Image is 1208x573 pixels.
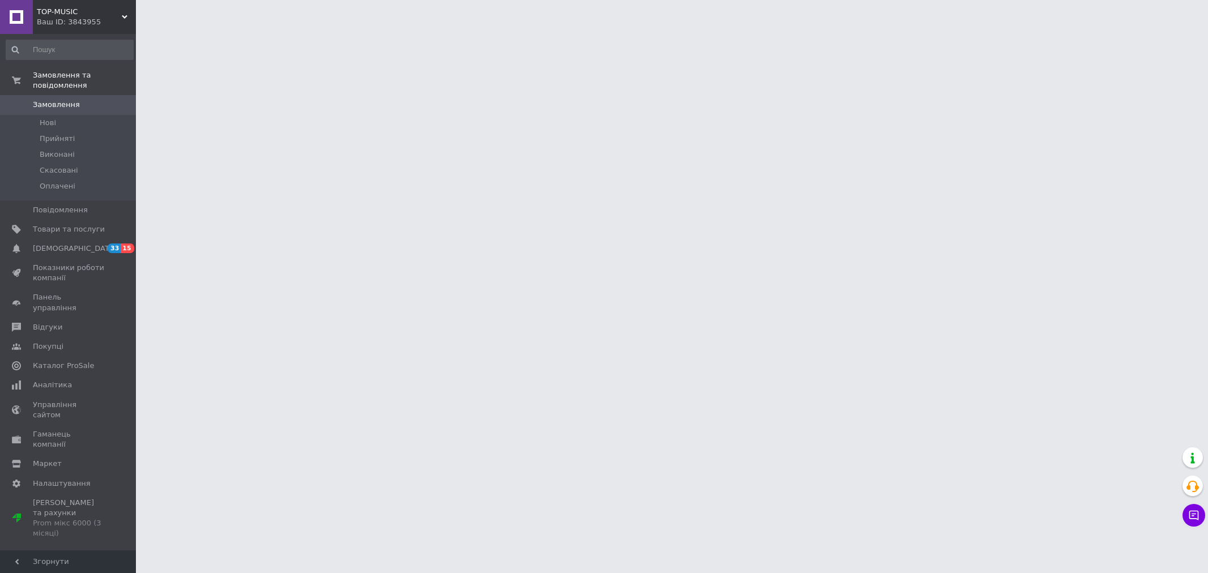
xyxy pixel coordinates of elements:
span: Аналітика [33,380,72,390]
span: Гаманець компанії [33,429,105,450]
span: TOP-MUSIC [37,7,122,17]
span: Скасовані [40,165,78,176]
span: 33 [108,243,121,253]
input: Пошук [6,40,134,60]
span: Панель управління [33,292,105,313]
span: Каталог ProSale [33,361,94,371]
span: [PERSON_NAME] та рахунки [33,498,105,539]
span: Покупці [33,341,63,352]
span: Відгуки [33,322,62,332]
span: [DEMOGRAPHIC_DATA] [33,243,117,254]
span: Товари та послуги [33,224,105,234]
span: Нові [40,118,56,128]
span: Управління сайтом [33,400,105,420]
span: Налаштування [33,478,91,489]
span: Показники роботи компанії [33,263,105,283]
div: Prom мікс 6000 (3 місяці) [33,518,105,538]
span: Замовлення [33,100,80,110]
div: Ваш ID: 3843955 [37,17,136,27]
button: Чат з покупцем [1183,504,1205,527]
span: Прийняті [40,134,75,144]
span: Виконані [40,149,75,160]
span: Оплачені [40,181,75,191]
span: Повідомлення [33,205,88,215]
span: Маркет [33,459,62,469]
span: Замовлення та повідомлення [33,70,136,91]
span: 15 [121,243,134,253]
